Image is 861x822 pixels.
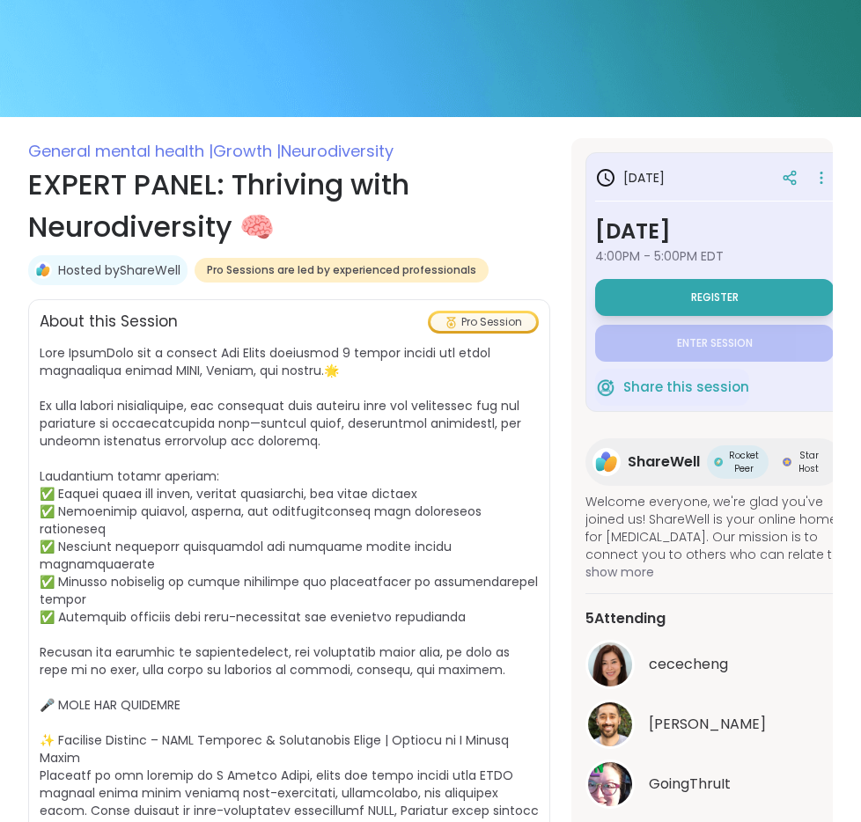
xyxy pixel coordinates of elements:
[595,325,834,362] button: Enter session
[714,458,723,466] img: Rocket Peer
[691,290,739,305] span: Register
[592,448,621,476] img: ShareWell
[213,140,281,162] span: Growth |
[783,458,791,466] img: Star Host
[649,714,766,735] span: brett
[585,640,843,689] a: cecechengcececheng
[595,377,616,398] img: ShareWell Logomark
[430,313,536,331] div: Pro Session
[588,642,632,686] img: cececheng
[795,449,822,475] span: Star Host
[28,164,550,248] h1: EXPERT PANEL: Thriving with Neurodiversity 🧠
[595,247,834,265] span: 4:00PM - 5:00PM EDT
[649,654,728,675] span: cececheng
[623,378,749,398] span: Share this session
[585,493,843,563] span: Welcome everyone, we're glad you've joined us! ShareWell is your online home for [MEDICAL_DATA]. ...
[595,167,665,188] h3: [DATE]
[595,369,749,406] button: Share this session
[628,451,700,473] span: ShareWell
[28,140,213,162] span: General mental health |
[585,760,843,809] a: GoingThruItGoingThruIt
[585,608,666,629] span: 5 Attending
[585,563,843,581] span: show more
[677,336,753,350] span: Enter session
[207,263,476,277] span: Pro Sessions are led by experienced professionals
[40,311,178,334] h2: About this Session
[588,762,632,806] img: GoingThruIt
[726,449,762,475] span: Rocket Peer
[595,279,834,316] button: Register
[281,140,394,162] span: Neurodiversity
[58,261,180,279] a: Hosted byShareWell
[34,261,52,279] img: ShareWell
[585,438,843,486] a: ShareWellShareWellRocket PeerRocket PeerStar HostStar Host
[588,702,632,746] img: brett
[649,774,731,795] span: GoingThruIt
[585,700,843,749] a: brett[PERSON_NAME]
[595,216,834,247] h3: [DATE]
